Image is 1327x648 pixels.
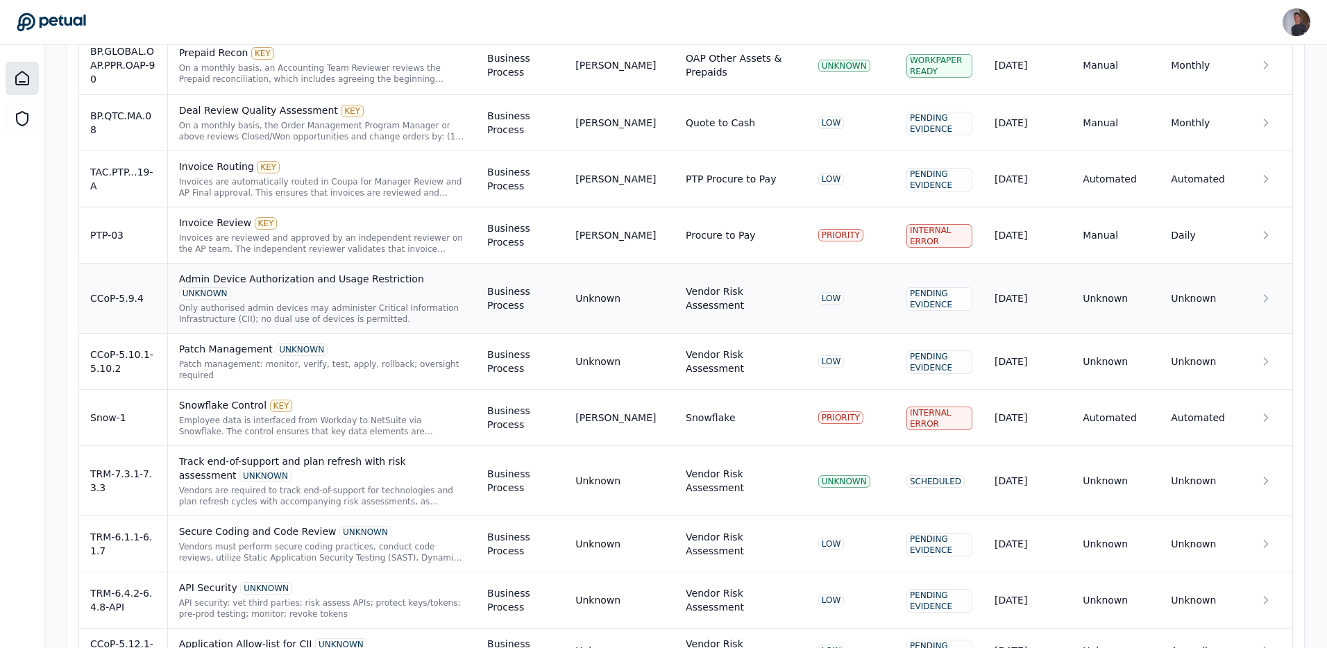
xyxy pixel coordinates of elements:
div: UNKNOWN [239,470,291,482]
div: [DATE] [995,411,1060,425]
div: [DATE] [995,172,1060,186]
td: Automated [1072,390,1160,446]
div: PTP-03 [90,228,156,242]
td: Automated [1160,151,1248,207]
div: LOW [818,355,845,368]
td: Business Process [476,95,564,151]
div: Patch Management [179,342,465,356]
div: TRM-7.3.1-7.3.3 [90,467,156,495]
td: Manual [1072,95,1160,151]
div: Vendor Risk Assessment [686,530,796,558]
div: [PERSON_NAME] [575,411,656,425]
div: API Security [179,581,465,595]
div: PRIORITY [818,411,863,424]
div: Unknown [575,593,620,607]
a: Go to Dashboard [17,12,86,32]
div: [DATE] [995,228,1060,242]
div: Track end-of-support and plan refresh with risk assessment [179,454,465,482]
a: SOC [6,102,39,135]
div: Patch management: monitor, verify, test, apply, rollback; oversight required [179,359,465,381]
div: Invoice Routing [179,160,465,173]
div: KEY [251,47,274,60]
td: Business Process [476,151,564,207]
div: On a monthly basis, an Accounting Team Reviewer reviews the Prepaid reconciliation, which include... [179,62,465,85]
div: [DATE] [995,474,1060,488]
div: [DATE] [995,593,1060,607]
div: TAC.PTP...19-A [90,165,156,193]
div: Workpaper Ready [906,54,972,78]
div: Deal Review Quality Assessment [179,103,465,117]
div: Scheduled [906,475,965,488]
div: On a monthly basis, the Order Management Program Manager or above reviews Closed/Won opportunitie... [179,120,465,142]
td: Business Process [476,264,564,334]
td: Unknown [1072,264,1160,334]
div: UNKNOWN [818,475,870,488]
div: Snowflake [686,411,735,425]
td: Unknown [1072,572,1160,629]
td: Unknown [1160,572,1248,629]
td: Unknown [1160,446,1248,516]
div: Unknown [575,291,620,305]
div: TRM-6.1.1-6.1.7 [90,530,156,558]
div: [DATE] [995,291,1060,305]
div: Pending Evidence [906,350,972,374]
td: Business Process [476,334,564,390]
div: UNKNOWN [179,287,231,300]
td: Business Process [476,207,564,264]
div: Snow-1 [90,411,156,425]
div: Internal Error [906,407,972,430]
div: API security: vet third parties; risk assess APIs; protect keys/tokens; pre-prod testing; monitor... [179,597,465,620]
td: Business Process [476,446,564,516]
div: Invoices are automatically routed in Coupa for Manager Review and AP Final approval. This ensures... [179,176,465,198]
div: LOW [818,292,845,305]
td: Unknown [1160,334,1248,390]
div: Pending Evidence [906,112,972,135]
div: [PERSON_NAME] [575,172,656,186]
div: [DATE] [995,537,1060,551]
td: Business Process [476,36,564,95]
div: BP.QTC.MA.08 [90,109,156,137]
div: Employee data is interfaced from Workday to NetSuite via Snowflake. The control ensures that key ... [179,415,465,437]
div: Vendor Risk Assessment [686,586,796,614]
td: Automated [1072,151,1160,207]
div: Vendors are required to track end-of-support for technologies and plan refresh cycles with accomp... [179,485,465,507]
img: Andrew Li [1283,8,1310,36]
div: Internal Error [906,224,972,248]
div: Prepaid Recon [179,46,465,60]
div: Vendors must perform secure coding practices, conduct code reviews, utilize Static Application Se... [179,541,465,563]
td: Unknown [1160,264,1248,334]
div: OAP Other Assets & Prepaids [686,51,796,79]
td: Daily [1160,207,1248,264]
div: UNKNOWN [339,526,391,538]
div: LOW [818,117,845,129]
td: Monthly [1160,95,1248,151]
div: [DATE] [995,355,1060,368]
td: Monthly [1160,36,1248,95]
div: PRIORITY [818,229,863,241]
td: Unknown [1072,334,1160,390]
div: BP.GLOBAL.OAP.PPR.OAP-90 [90,44,156,86]
td: Automated [1160,390,1248,446]
div: UNKNOWN [276,343,328,356]
div: Pending Evidence [906,168,972,191]
div: Vendor Risk Assessment [686,348,796,375]
div: UNKNOWN [240,582,292,595]
div: Only authorised admin devices may administer Critical Information Infrastructure (CII); no dual u... [179,302,465,325]
div: UNKNOWN [818,60,870,72]
div: Vendor Risk Assessment [686,284,796,312]
td: Business Process [476,516,564,572]
div: Unknown [575,474,620,488]
div: KEY [257,161,280,173]
a: Dashboard [6,62,39,95]
div: KEY [270,400,293,412]
div: Snowflake Control [179,398,465,412]
div: Invoices are reviewed and approved by an independent reviewer on the AP team. The independent rev... [179,232,465,255]
div: CCoP-5.9.4 [90,291,156,305]
div: [PERSON_NAME] [575,58,656,72]
div: LOW [818,173,845,185]
div: Secure Coding and Code Review [179,525,465,538]
div: Pending Evidence [906,533,972,556]
td: Manual [1072,207,1160,264]
div: CCoP-5.10.1-5.10.2 [90,348,156,375]
td: Business Process [476,572,564,629]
